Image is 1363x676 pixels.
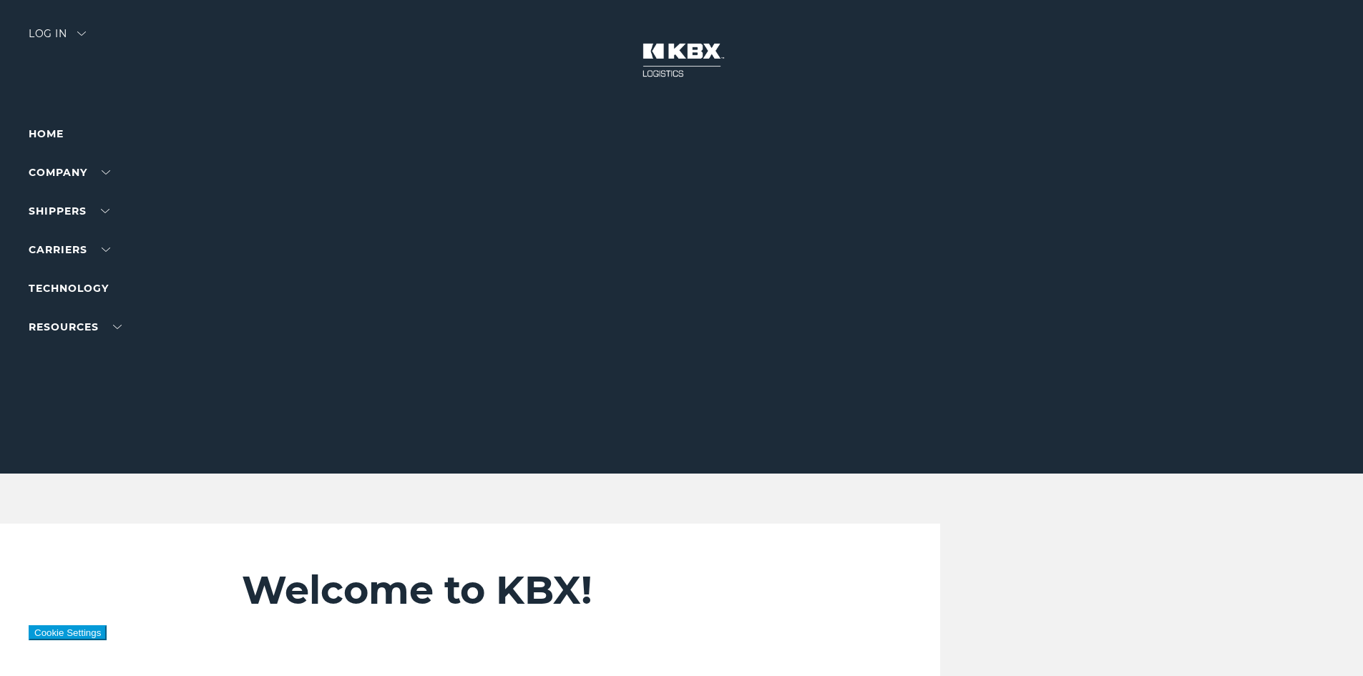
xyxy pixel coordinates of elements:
[77,31,86,36] img: arrow
[628,29,736,92] img: kbx logo
[29,166,110,179] a: Company
[242,567,855,614] h2: Welcome to KBX!
[29,29,86,49] div: Log in
[29,282,109,295] a: Technology
[29,320,122,333] a: RESOURCES
[29,127,64,140] a: Home
[29,205,109,217] a: SHIPPERS
[29,243,110,256] a: Carriers
[29,625,107,640] button: Cookie Settings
